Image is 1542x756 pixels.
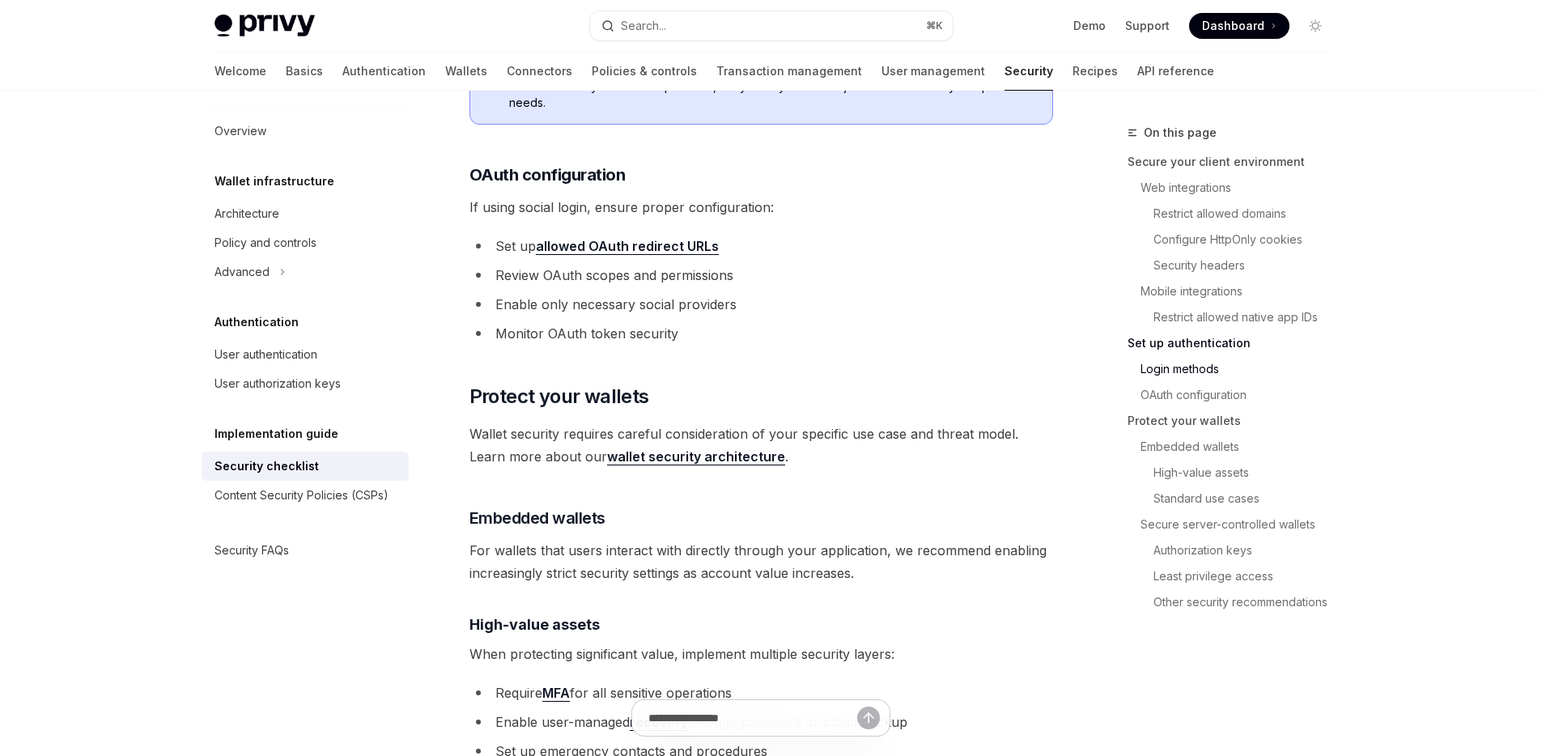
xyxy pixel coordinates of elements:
li: Review OAuth scopes and permissions [469,264,1053,287]
a: Transaction management [716,52,862,91]
a: Restrict allowed native app IDs [1153,304,1341,330]
a: Embedded wallets [1141,434,1341,460]
div: Advanced [215,262,270,282]
a: Configure HttpOnly cookies [1153,227,1341,253]
a: Security FAQs [202,536,409,565]
a: Demo [1073,18,1106,34]
a: Wallets [445,52,487,91]
a: Basics [286,52,323,91]
strong: High-value assets [469,616,600,633]
div: Search... [621,16,666,36]
a: OAuth configuration [1141,382,1341,408]
a: User authentication [202,340,409,369]
a: allowed OAuth redirect URLs [536,238,719,255]
span: Embedded wallets [469,507,605,529]
a: Security headers [1153,253,1341,278]
a: API reference [1137,52,1214,91]
a: Recipes [1073,52,1118,91]
a: Secure server-controlled wallets [1141,512,1341,537]
a: Secure your client environment [1128,149,1341,175]
h5: Implementation guide [215,424,338,444]
a: Authentication [342,52,426,91]
li: Enable only necessary social providers [469,293,1053,316]
div: Content Security Policies (CSPs) [215,486,389,505]
a: User authorization keys [202,369,409,398]
a: Authorization keys [1153,537,1341,563]
a: Mobile integrations [1141,278,1341,304]
h5: Authentication [215,312,299,332]
a: MFA [542,685,570,702]
button: Toggle dark mode [1302,13,1328,39]
div: Security FAQs [215,541,289,560]
a: Protect your wallets [1128,408,1341,434]
button: Send message [857,707,880,729]
span: When protecting significant value, implement multiple security layers: [469,643,1053,665]
a: Policy and controls [202,228,409,257]
div: User authorization keys [215,374,341,393]
a: Login methods [1141,356,1341,382]
a: Set up authentication [1128,330,1341,356]
li: Require for all sensitive operations [469,682,1053,704]
img: light logo [215,15,315,37]
strong: OAuth configuration [469,165,626,185]
a: Security [1005,52,1053,91]
div: Policy and controls [215,233,316,253]
a: Restrict allowed domains [1153,201,1341,227]
a: wallet security architecture [607,448,785,465]
div: Overview [215,121,266,141]
li: Set up [469,235,1053,257]
a: User management [881,52,985,91]
a: Welcome [215,52,266,91]
div: Architecture [215,204,279,223]
span: ⌘ K [926,19,943,32]
button: Search...⌘K [590,11,953,40]
a: Least privilege access [1153,563,1341,589]
span: For wallets that users interact with directly through your application, we recommend enabling inc... [469,539,1053,584]
a: Architecture [202,199,409,228]
div: Security checklist [215,457,319,476]
span: If using social login, ensure proper configuration: [469,196,1053,219]
a: Dashboard [1189,13,1289,39]
a: Other security recommendations [1153,589,1341,615]
span: Wallet security requires careful consideration of your specific use case and threat model. Learn ... [469,423,1053,468]
span: On this page [1144,123,1217,142]
h5: Wallet infrastructure [215,172,334,191]
a: Security checklist [202,452,409,481]
div: User authentication [215,345,317,364]
a: Connectors [507,52,572,91]
a: Web integrations [1141,175,1341,201]
a: Overview [202,117,409,146]
a: Content Security Policies (CSPs) [202,481,409,510]
li: Monitor OAuth token security [469,322,1053,345]
span: Protect your wallets [469,384,649,410]
a: Policies & controls [592,52,697,91]
span: Dashboard [1202,18,1264,34]
a: Standard use cases [1153,486,1341,512]
a: High-value assets [1153,460,1341,486]
a: Support [1125,18,1170,34]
